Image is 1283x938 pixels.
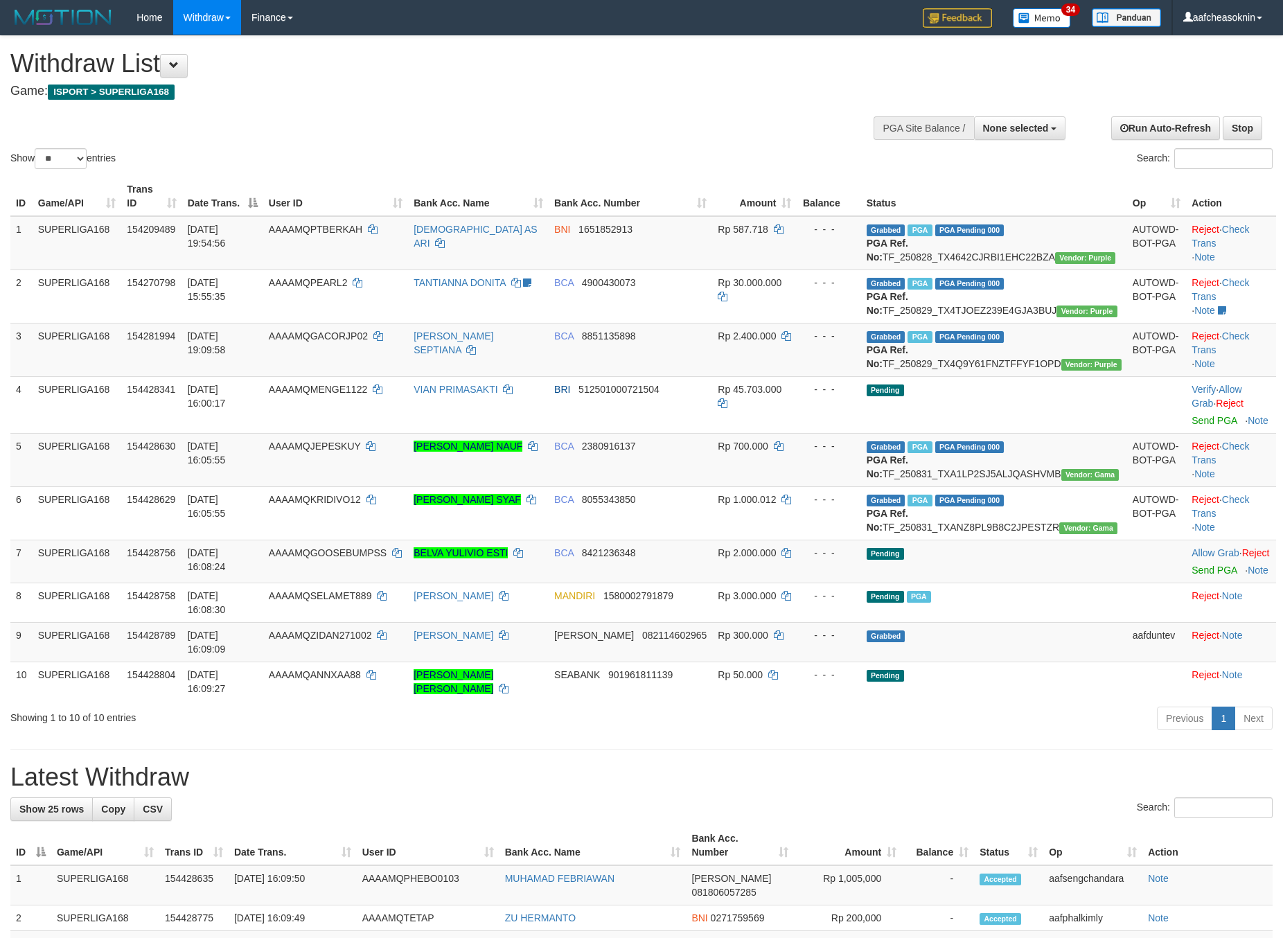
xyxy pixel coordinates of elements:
[582,441,636,452] span: Copy 2380916137 to clipboard
[414,224,537,249] a: [DEMOGRAPHIC_DATA] AS ARI
[867,238,908,263] b: PGA Ref. No:
[499,826,687,865] th: Bank Acc. Name: activate to sort column ascending
[691,912,707,923] span: BNI
[1192,441,1249,466] a: Check Trans
[1127,433,1186,486] td: AUTOWD-BOT-PGA
[1192,494,1219,505] a: Reject
[143,804,163,815] span: CSV
[1148,912,1169,923] a: Note
[127,630,175,641] span: 154428789
[1192,224,1249,249] a: Check Trans
[1061,359,1122,371] span: Vendor URL: https://trx4.1velocity.biz
[19,804,84,815] span: Show 25 rows
[1192,441,1219,452] a: Reject
[1192,384,1241,409] a: Allow Grab
[357,826,499,865] th: User ID: activate to sort column ascending
[902,865,974,905] td: -
[867,224,905,236] span: Grabbed
[414,330,493,355] a: [PERSON_NAME] SEPTIANA
[582,330,636,342] span: Copy 8851135898 to clipboard
[974,116,1066,140] button: None selected
[874,116,973,140] div: PGA Site Balance /
[718,630,768,641] span: Rp 300.000
[188,494,226,519] span: [DATE] 16:05:55
[1192,565,1237,576] a: Send PGA
[1216,398,1244,409] a: Reject
[414,277,506,288] a: TANTIANNA DONITA
[51,826,159,865] th: Game/API: activate to sort column ascending
[974,826,1043,865] th: Status: activate to sort column ascending
[867,495,905,506] span: Grabbed
[1194,358,1215,369] a: Note
[1223,116,1262,140] a: Stop
[554,590,595,601] span: MANDIRI
[10,865,51,905] td: 1
[10,323,33,376] td: 3
[10,763,1273,791] h1: Latest Withdraw
[33,269,122,323] td: SUPERLIGA168
[159,826,229,865] th: Trans ID: activate to sort column ascending
[229,826,357,865] th: Date Trans.: activate to sort column ascending
[554,277,574,288] span: BCA
[1056,306,1117,317] span: Vendor URL: https://trx4.1velocity.biz
[10,177,33,216] th: ID
[1127,323,1186,376] td: AUTOWD-BOT-PGA
[1192,277,1219,288] a: Reject
[1186,433,1276,486] td: · ·
[907,591,931,603] span: Marked by aafsoumeymey
[127,494,175,505] span: 154428629
[642,630,707,641] span: Copy 082114602965 to clipboard
[127,547,175,558] span: 154428756
[127,224,175,235] span: 154209489
[582,547,636,558] span: Copy 8421236348 to clipboard
[802,628,855,642] div: - - -
[861,433,1127,486] td: TF_250831_TXA1LP2SJ5ALJQASHVMB
[10,376,33,433] td: 4
[1092,8,1161,27] img: panduan.png
[1043,905,1142,931] td: aafphalkimly
[1192,330,1249,355] a: Check Trans
[935,224,1005,236] span: PGA Pending
[159,905,229,931] td: 154428775
[269,277,348,288] span: AAAAMQPEARL2
[51,865,159,905] td: SUPERLIGA168
[121,177,182,216] th: Trans ID: activate to sort column ascending
[269,547,387,558] span: AAAAMQGOOSEBUMPSS
[802,439,855,453] div: - - -
[127,277,175,288] span: 154270798
[867,630,905,642] span: Grabbed
[554,224,570,235] span: BNI
[188,441,226,466] span: [DATE] 16:05:55
[554,330,574,342] span: BCA
[867,441,905,453] span: Grabbed
[718,547,776,558] span: Rp 2.000.000
[1192,547,1241,558] span: ·
[691,873,771,884] span: [PERSON_NAME]
[1192,494,1249,519] a: Check Trans
[908,441,932,453] span: Marked by aafsoycanthlai
[1013,8,1071,28] img: Button%20Memo.svg
[33,177,122,216] th: Game/API: activate to sort column ascending
[33,662,122,701] td: SUPERLIGA168
[1061,469,1120,481] span: Vendor URL: https://trx31.1velocity.biz
[159,865,229,905] td: 154428635
[10,433,33,486] td: 5
[127,590,175,601] span: 154428758
[718,441,768,452] span: Rp 700.000
[1194,251,1215,263] a: Note
[582,277,636,288] span: Copy 4900430073 to clipboard
[582,494,636,505] span: Copy 8055343850 to clipboard
[923,8,992,28] img: Feedback.jpg
[797,177,860,216] th: Balance
[33,376,122,433] td: SUPERLIGA168
[134,797,172,821] a: CSV
[269,224,362,235] span: AAAAMQPTBERKAH
[603,590,673,601] span: Copy 1580002791879 to clipboard
[718,384,781,395] span: Rp 45.703.000
[408,177,549,216] th: Bank Acc. Name: activate to sort column ascending
[935,331,1005,343] span: PGA Pending
[1061,3,1080,16] span: 34
[1127,177,1186,216] th: Op: activate to sort column ascending
[794,865,902,905] td: Rp 1,005,000
[33,216,122,270] td: SUPERLIGA168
